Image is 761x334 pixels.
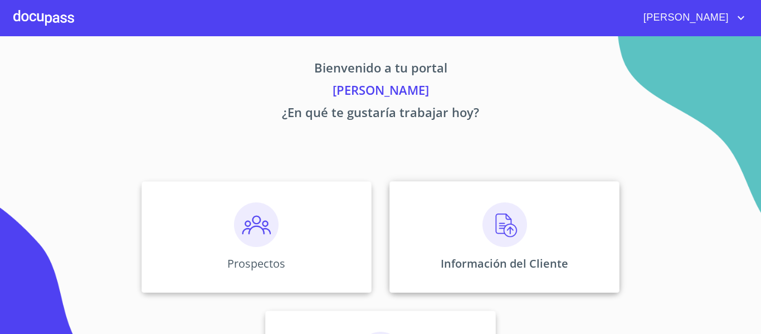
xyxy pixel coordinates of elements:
img: prospectos.png [234,202,279,247]
img: carga.png [482,202,527,247]
p: Prospectos [227,256,285,271]
p: Bienvenido a tu portal [37,59,724,81]
p: Información del Cliente [441,256,568,271]
button: account of current user [635,9,748,27]
span: [PERSON_NAME] [635,9,734,27]
p: [PERSON_NAME] [37,81,724,103]
p: ¿En qué te gustaría trabajar hoy? [37,103,724,125]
